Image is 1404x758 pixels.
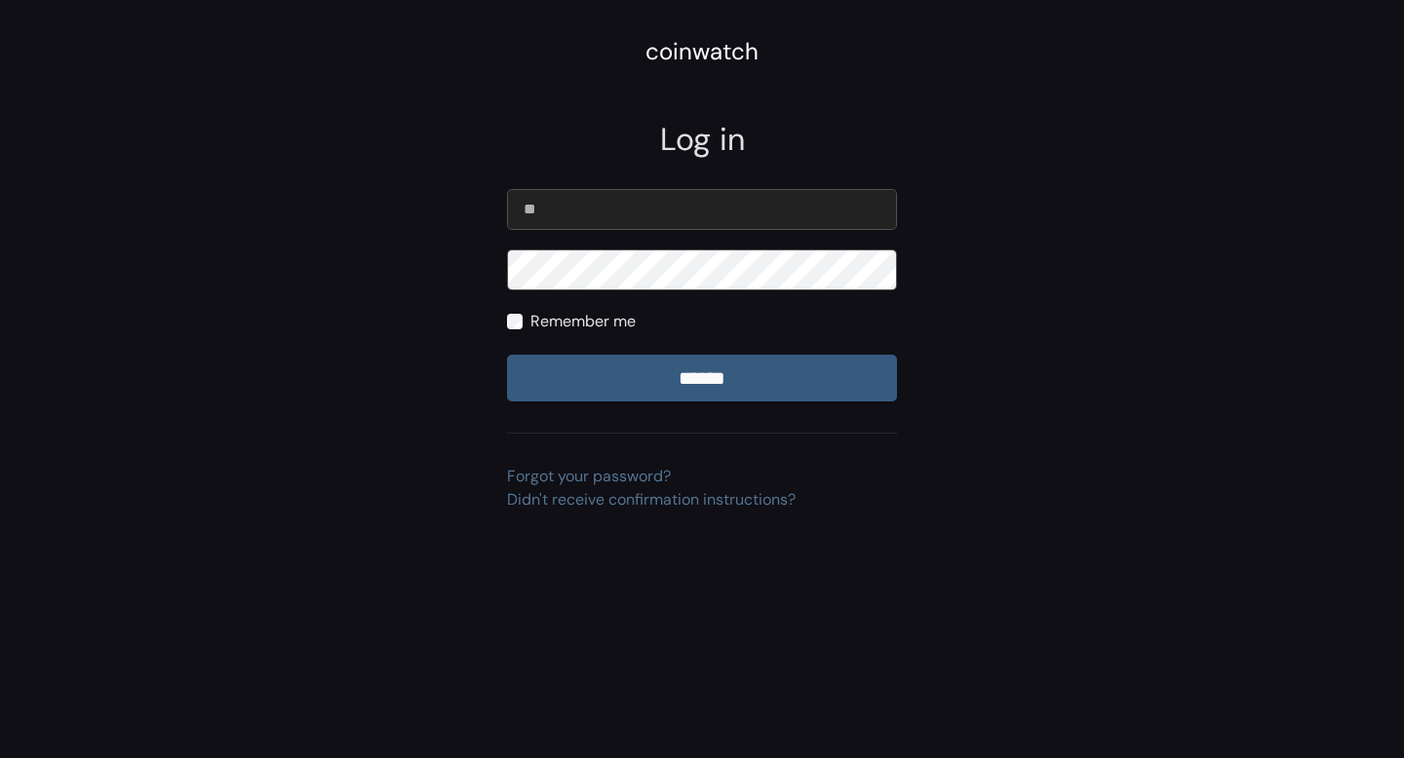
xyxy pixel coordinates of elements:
[645,44,759,64] a: coinwatch
[507,489,796,510] a: Didn't receive confirmation instructions?
[507,121,897,158] h2: Log in
[645,34,759,69] div: coinwatch
[530,310,636,333] label: Remember me
[507,466,671,486] a: Forgot your password?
